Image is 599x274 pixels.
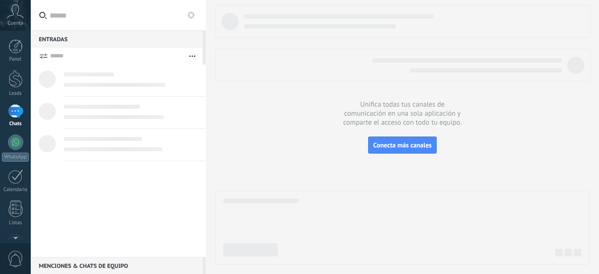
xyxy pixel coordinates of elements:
[2,153,29,162] div: WhatsApp
[368,137,437,154] button: Conecta más canales
[2,56,29,63] div: Panel
[2,220,29,226] div: Listas
[2,121,29,127] div: Chats
[8,20,23,27] span: Cuenta
[2,91,29,97] div: Leads
[31,257,203,274] div: Menciones & Chats de equipo
[2,187,29,193] div: Calendario
[373,141,432,149] span: Conecta más canales
[31,30,203,47] div: Entradas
